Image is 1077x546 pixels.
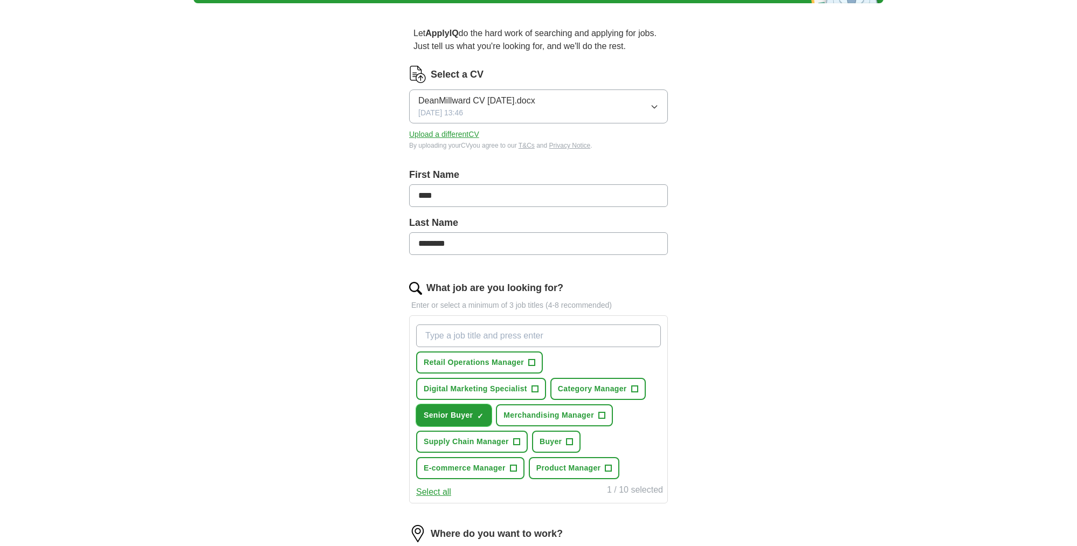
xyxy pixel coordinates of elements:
span: ✓ [477,412,484,420]
a: Privacy Notice [549,142,591,149]
span: Retail Operations Manager [424,357,524,368]
span: Product Manager [536,462,601,474]
input: Type a job title and press enter [416,324,661,347]
span: Buyer [540,436,562,447]
p: Let do the hard work of searching and applying for jobs. Just tell us what you're looking for, an... [409,23,668,57]
label: What job are you looking for? [426,281,563,295]
button: Buyer [532,431,581,453]
span: Category Manager [558,383,627,395]
button: Upload a differentCV [409,129,479,140]
span: Supply Chain Manager [424,436,509,447]
div: 1 / 10 selected [607,483,663,499]
button: Merchandising Manager [496,404,613,426]
button: Senior Buyer✓ [416,404,492,426]
label: Select a CV [431,67,484,82]
span: DeanMillward CV [DATE].docx [418,94,535,107]
button: Retail Operations Manager [416,351,543,374]
button: Supply Chain Manager [416,431,528,453]
p: Enter or select a minimum of 3 job titles (4-8 recommended) [409,300,668,311]
button: E-commerce Manager [416,457,524,479]
div: By uploading your CV you agree to our and . [409,141,668,150]
button: Select all [416,486,451,499]
a: T&Cs [519,142,535,149]
img: search.png [409,282,422,295]
button: Digital Marketing Specialist [416,378,546,400]
label: Last Name [409,216,668,230]
span: Merchandising Manager [503,410,594,421]
button: Product Manager [529,457,620,479]
label: First Name [409,168,668,182]
strong: ApplyIQ [425,29,458,38]
button: Category Manager [550,378,646,400]
label: Where do you want to work? [431,527,563,541]
span: Digital Marketing Specialist [424,383,527,395]
span: [DATE] 13:46 [418,107,463,119]
img: CV Icon [409,66,426,83]
button: DeanMillward CV [DATE].docx[DATE] 13:46 [409,89,668,123]
span: E-commerce Manager [424,462,506,474]
span: Senior Buyer [424,410,473,421]
img: location.png [409,525,426,542]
